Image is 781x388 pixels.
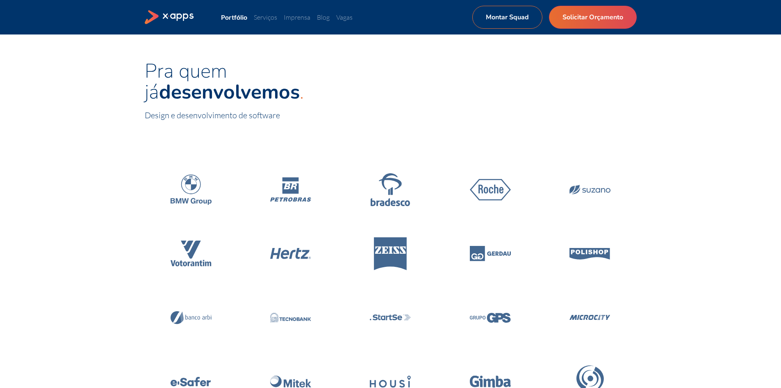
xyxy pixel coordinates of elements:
[221,13,247,21] a: Portfólio
[254,13,277,21] a: Serviços
[472,6,542,29] a: Montar Squad
[145,57,300,106] span: Pra quem já
[159,78,300,106] strong: desenvolvemos
[284,13,310,21] a: Imprensa
[336,13,353,21] a: Vagas
[145,110,280,120] span: Design e desenvolvimento de software
[549,6,637,29] a: Solicitar Orçamento
[317,13,330,21] a: Blog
